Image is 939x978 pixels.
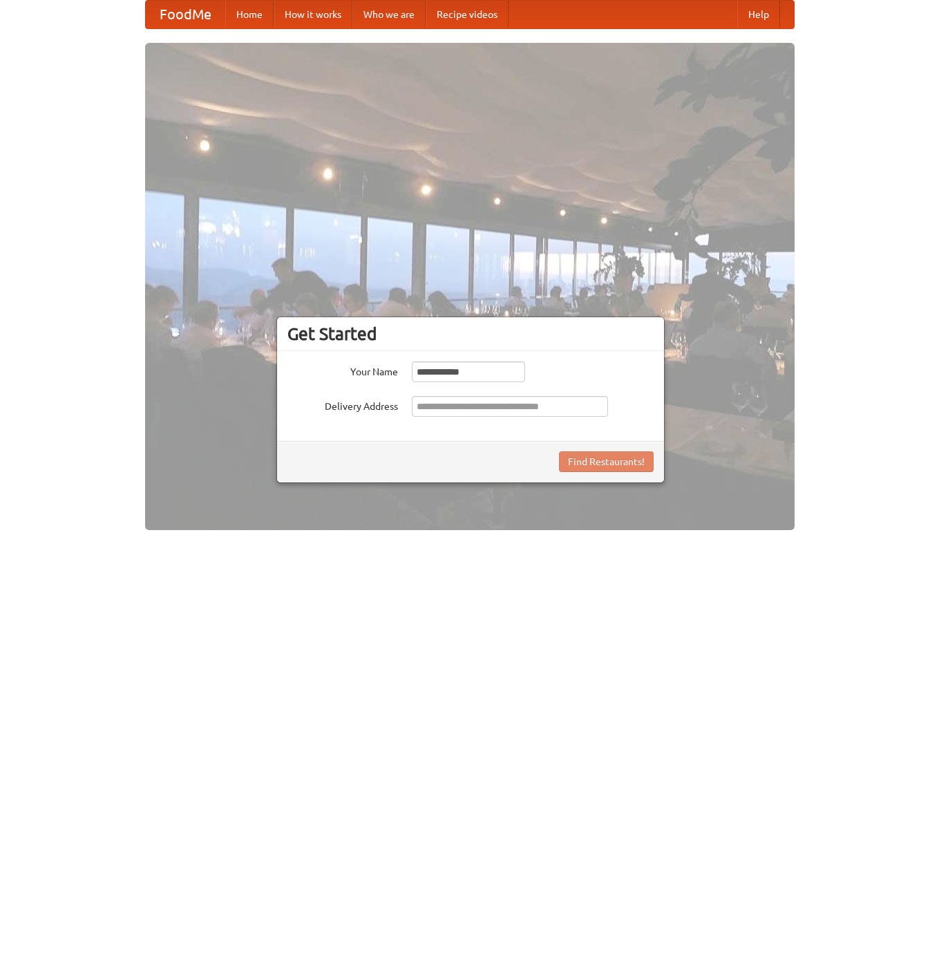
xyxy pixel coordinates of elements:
[225,1,274,28] a: Home
[146,1,225,28] a: FoodMe
[352,1,426,28] a: Who we are
[737,1,780,28] a: Help
[287,396,398,413] label: Delivery Address
[559,451,654,472] button: Find Restaurants!
[287,323,654,344] h3: Get Started
[274,1,352,28] a: How it works
[287,361,398,379] label: Your Name
[426,1,509,28] a: Recipe videos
